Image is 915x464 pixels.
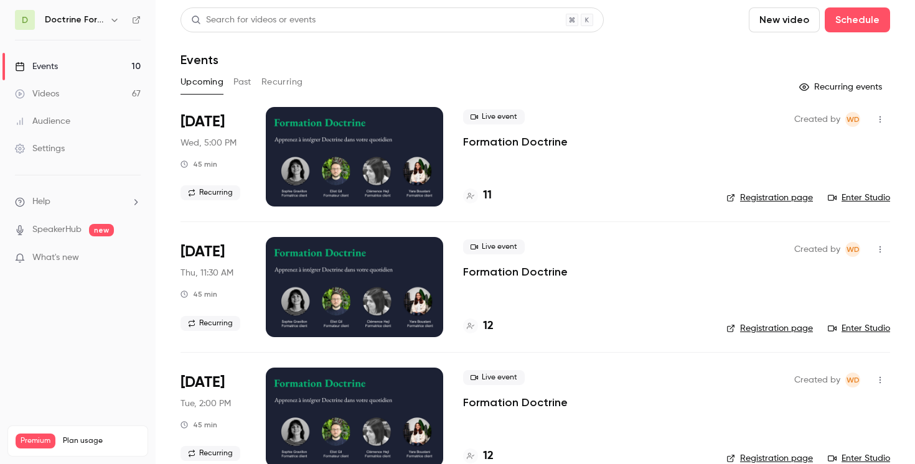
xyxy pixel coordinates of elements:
[181,373,225,392] span: [DATE]
[749,7,820,32] button: New video
[181,137,237,149] span: Wed, 5:00 PM
[22,14,28,27] span: D
[191,14,316,27] div: Search for videos or events
[181,289,217,299] div: 45 min
[726,192,813,204] a: Registration page
[828,192,890,204] a: Enter Studio
[181,237,246,336] div: Oct 2 Thu, 11:30 AM (Europe/Paris)
[847,373,860,387] span: WD
[15,60,58,73] div: Events
[181,397,231,410] span: Tue, 2:00 PM
[847,242,860,257] span: WD
[845,112,860,127] span: Webinar Doctrine
[463,395,568,410] a: Formation Doctrine
[32,223,82,236] a: SpeakerHub
[63,436,140,446] span: Plan usage
[181,267,233,279] span: Thu, 11:30 AM
[15,142,65,155] div: Settings
[845,373,860,387] span: Webinar Doctrine
[794,77,890,97] button: Recurring events
[463,134,568,149] a: Formation Doctrine
[181,242,225,262] span: [DATE]
[483,318,494,335] h4: 12
[181,112,225,132] span: [DATE]
[794,373,840,387] span: Created by
[794,242,840,257] span: Created by
[126,253,141,264] iframe: Noticeable Trigger
[32,195,50,208] span: Help
[89,224,114,236] span: new
[45,14,105,26] h6: Doctrine Formation Corporate
[828,322,890,335] a: Enter Studio
[261,72,303,92] button: Recurring
[847,112,860,127] span: WD
[181,72,223,92] button: Upcoming
[726,322,813,335] a: Registration page
[825,7,890,32] button: Schedule
[463,239,525,254] span: Live event
[181,107,246,206] div: Oct 1 Wed, 5:00 PM (Europe/Paris)
[15,195,141,208] li: help-dropdown-opener
[463,370,525,385] span: Live event
[483,187,492,204] h4: 11
[181,185,240,200] span: Recurring
[463,318,494,335] a: 12
[845,242,860,257] span: Webinar Doctrine
[181,420,217,430] div: 45 min
[15,115,70,128] div: Audience
[32,251,79,264] span: What's new
[794,112,840,127] span: Created by
[15,88,59,100] div: Videos
[181,316,240,331] span: Recurring
[463,109,525,124] span: Live event
[181,159,217,169] div: 45 min
[463,187,492,204] a: 11
[233,72,251,92] button: Past
[181,446,240,461] span: Recurring
[463,264,568,279] a: Formation Doctrine
[181,52,218,67] h1: Events
[16,434,55,448] span: Premium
